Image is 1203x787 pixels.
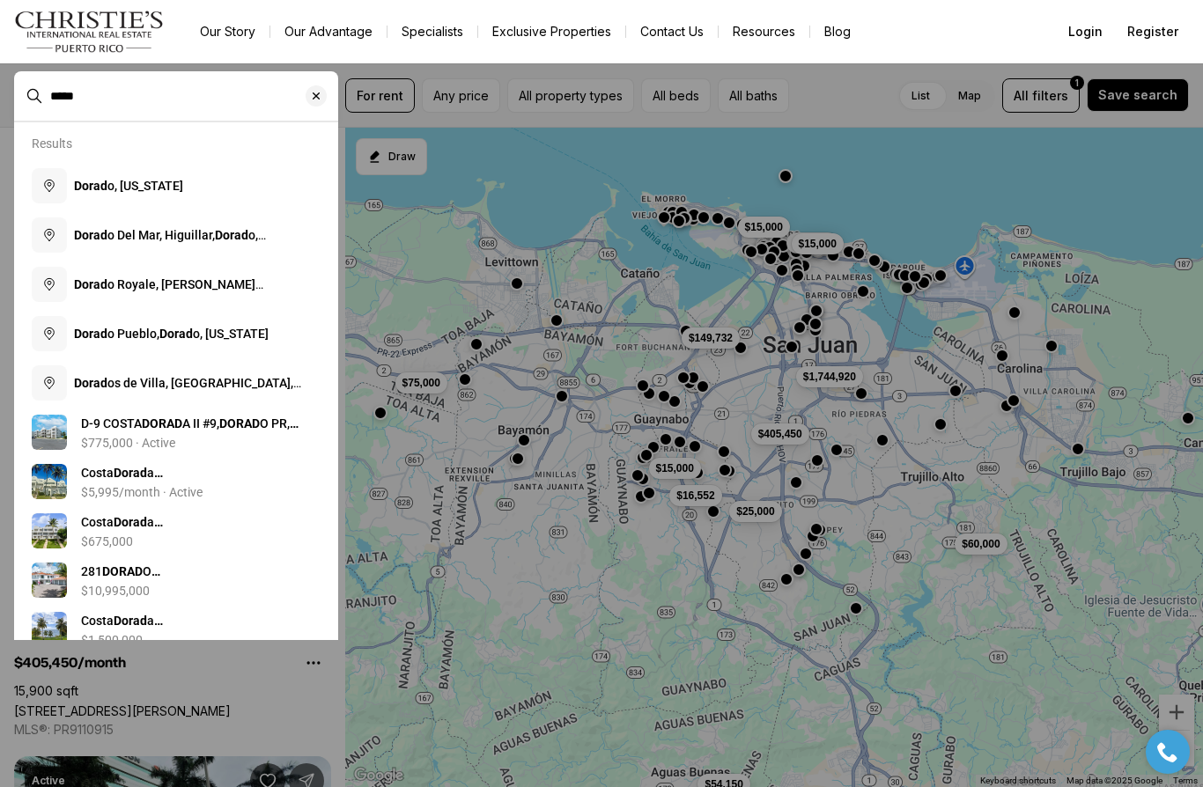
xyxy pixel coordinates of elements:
span: o, [US_STATE] [74,179,183,193]
b: Dorad [74,327,107,341]
button: Register [1117,14,1189,49]
button: Clear search input [306,72,337,120]
button: Dorado Royale, [PERSON_NAME][GEOGRAPHIC_DATA], [GEOGRAPHIC_DATA] [25,260,328,309]
span: o Del Mar, Higuillar, o, [US_STATE] [74,228,266,260]
a: Our Story [186,19,269,44]
p: Results [32,136,72,151]
b: Dorad [74,277,107,291]
p: $10,995,000 [81,584,150,598]
b: DORAD [219,416,260,430]
p: $5,995/month · Active [81,485,203,499]
span: Costa a [GEOGRAPHIC_DATA] A ##I5, O PR, 00646 [81,466,249,515]
button: Dorado Del Mar, Higuillar,Dorado, [US_STATE] [25,210,328,260]
b: Dorad [114,466,147,480]
a: View details: Costa Dorada CALLE COSTA DORADA #F5 [25,605,328,654]
b: DORAD [142,416,182,430]
a: View details: Costa Dorada CALLE COSTA DORADA ##I5 [25,457,328,506]
p: $1,500,000 [81,633,143,647]
img: logo [14,11,165,53]
button: Dorado, [US_STATE] [25,161,328,210]
p: $775,000 · Active [81,436,175,450]
b: Dorad [159,327,193,341]
b: Dorad [114,614,147,628]
span: Login [1068,25,1103,39]
a: Exclusive Properties [478,19,625,44]
button: Contact Us [626,19,718,44]
span: os de Villa, [GEOGRAPHIC_DATA], [GEOGRAPHIC_DATA], [GEOGRAPHIC_DATA] [74,376,319,408]
button: Login [1058,14,1113,49]
a: Resources [719,19,809,44]
span: Register [1127,25,1178,39]
a: Our Advantage [270,19,387,44]
b: Dorad [74,376,107,390]
b: Dorad [74,228,107,242]
span: D-9 COSTA A II #9, O PR, 00646 [81,416,299,448]
p: $675,000 [81,534,133,548]
span: o Royale, [PERSON_NAME][GEOGRAPHIC_DATA], [GEOGRAPHIC_DATA] [74,277,319,309]
b: Dorad [114,515,147,529]
a: Blog [810,19,865,44]
a: Specialists [387,19,477,44]
a: View details: 281 DORADO BEACH EAST [25,555,328,605]
b: DORAD [102,564,143,578]
span: 281 O [GEOGRAPHIC_DATA], O PR, 00646 [81,564,312,596]
span: Costa a [GEOGRAPHIC_DATA] A #P5, O PR, 00646 [81,515,249,564]
span: Costa a [GEOGRAPHIC_DATA] A #F5, O PR, 00646 [81,614,249,663]
a: View details: Costa Dorada CALLE COSTA DORADA #P5 [25,506,328,555]
span: o Pueblo, o, [US_STATE] [74,327,269,341]
b: Dorad [215,228,248,242]
button: Dorado Pueblo,Dorado, [US_STATE] [25,309,328,358]
a: View details: D-9 COSTA DORADA II #9 [25,408,328,457]
button: Dorados de Villa, [GEOGRAPHIC_DATA], [GEOGRAPHIC_DATA], [GEOGRAPHIC_DATA] [25,358,328,408]
b: Dorad [74,179,107,193]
